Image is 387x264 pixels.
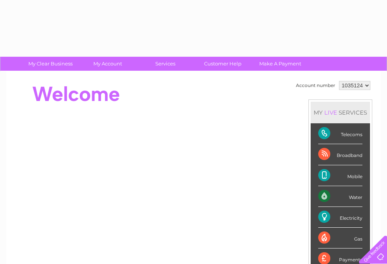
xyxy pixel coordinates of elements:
[318,228,362,248] div: Gas
[19,57,82,71] a: My Clear Business
[318,123,362,144] div: Telecoms
[77,57,139,71] a: My Account
[249,57,311,71] a: Make A Payment
[323,109,339,116] div: LIVE
[134,57,197,71] a: Services
[318,144,362,165] div: Broadband
[311,102,370,123] div: MY SERVICES
[294,79,337,92] td: Account number
[318,207,362,228] div: Electricity
[318,186,362,207] div: Water
[192,57,254,71] a: Customer Help
[318,165,362,186] div: Mobile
